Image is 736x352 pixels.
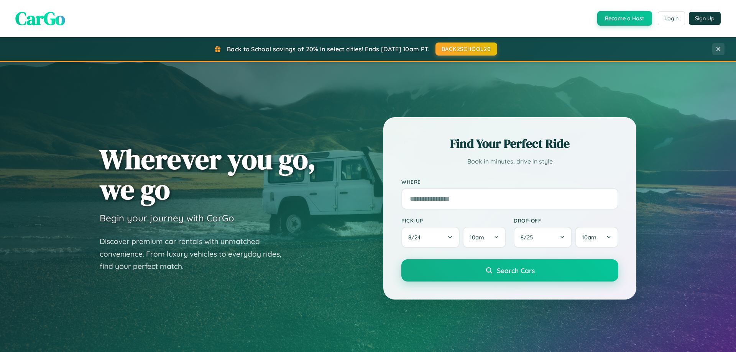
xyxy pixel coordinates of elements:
label: Where [401,178,618,185]
button: Become a Host [597,11,652,26]
span: Back to School savings of 20% in select cities! Ends [DATE] 10am PT. [227,45,429,53]
button: Sign Up [689,12,721,25]
p: Discover premium car rentals with unmatched convenience. From luxury vehicles to everyday rides, ... [100,235,291,273]
span: 8 / 25 [521,234,537,241]
button: 10am [463,227,506,248]
span: 8 / 24 [408,234,424,241]
h2: Find Your Perfect Ride [401,135,618,152]
button: Search Cars [401,259,618,282]
span: 10am [470,234,484,241]
span: Search Cars [497,266,535,275]
h3: Begin your journey with CarGo [100,212,234,224]
button: 10am [575,227,618,248]
button: Login [658,11,685,25]
p: Book in minutes, drive in style [401,156,618,167]
button: 8/25 [514,227,572,248]
span: CarGo [15,6,65,31]
button: BACK2SCHOOL20 [435,43,497,56]
label: Drop-off [514,217,618,224]
span: 10am [582,234,596,241]
h1: Wherever you go, we go [100,144,316,205]
button: 8/24 [401,227,460,248]
label: Pick-up [401,217,506,224]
